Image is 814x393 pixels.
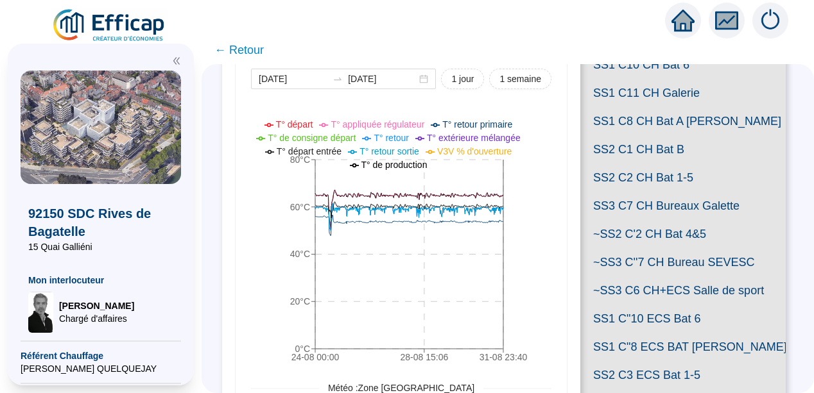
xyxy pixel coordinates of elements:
[580,361,786,389] span: SS2 C3 ECS Bat 1-5
[580,305,786,333] span: SS1 C"10 ECS Bat 6
[290,202,310,212] tspan: 60°C
[259,72,327,86] input: Date de début
[21,349,181,362] span: Référent Chauffage
[580,79,786,107] span: SS1 C11 CH Galerie
[268,133,356,143] span: T° de consigne départ
[28,205,173,240] span: 92150 SDC Rives de Bagatelle
[295,344,311,354] tspan: 0°C
[437,146,512,156] span: V3V % d'ouverture
[580,135,786,163] span: SS2 C1 CH Bat B
[276,119,313,130] span: T° départ
[580,107,786,135] span: SS1 C8 CH Bat A [PERSON_NAME]
[489,69,551,89] button: 1 semaine
[374,133,409,143] span: T° retour
[580,192,786,220] span: SS3 C7 CH Bureaux Galette
[580,333,786,361] span: SS1 C"8 ECS BAT [PERSON_NAME]
[580,163,786,192] span: SS2 C2 CH Bat 1-5
[715,9,738,32] span: fund
[580,248,786,276] span: ~SS3 C''7 CH Bureau SEVESC
[359,146,419,156] span: T° retour sortie
[290,296,310,306] tspan: 20°C
[361,160,428,170] span: T° de production
[752,3,788,38] img: alerts
[214,41,264,59] span: ← Retour
[348,72,417,86] input: Date de fin
[277,146,342,156] span: T° départ entrée
[499,72,541,86] span: 1 semaine
[28,240,173,253] span: 15 Quai Galliéni
[21,362,181,375] span: [PERSON_NAME] QUELQUEJAY
[331,119,424,130] span: T° appliquée régulateur
[671,9,695,32] span: home
[400,352,448,362] tspan: 28-08 15:06
[333,74,343,84] span: to
[290,249,310,260] tspan: 40°C
[28,274,173,287] span: Mon interlocuteur
[427,133,521,143] span: T° extérieure mélangée
[333,74,343,84] span: swap-right
[580,51,786,79] span: SS1 C10 CH Bat 6
[451,72,474,86] span: 1 jour
[480,352,528,362] tspan: 31-08 23:40
[59,299,134,312] span: [PERSON_NAME]
[442,119,512,130] span: T° retour primaire
[28,292,54,333] img: Chargé d'affaires
[441,69,484,89] button: 1 jour
[580,276,786,305] span: ~SS3 C6 CH+ECS Salle de sport
[51,8,168,44] img: efficap energie logo
[59,312,134,325] span: Chargé d'affaires
[580,220,786,248] span: ~SS2 C'2 CH Bat 4&5
[172,56,181,65] span: double-left
[291,352,340,362] tspan: 24-08 00:00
